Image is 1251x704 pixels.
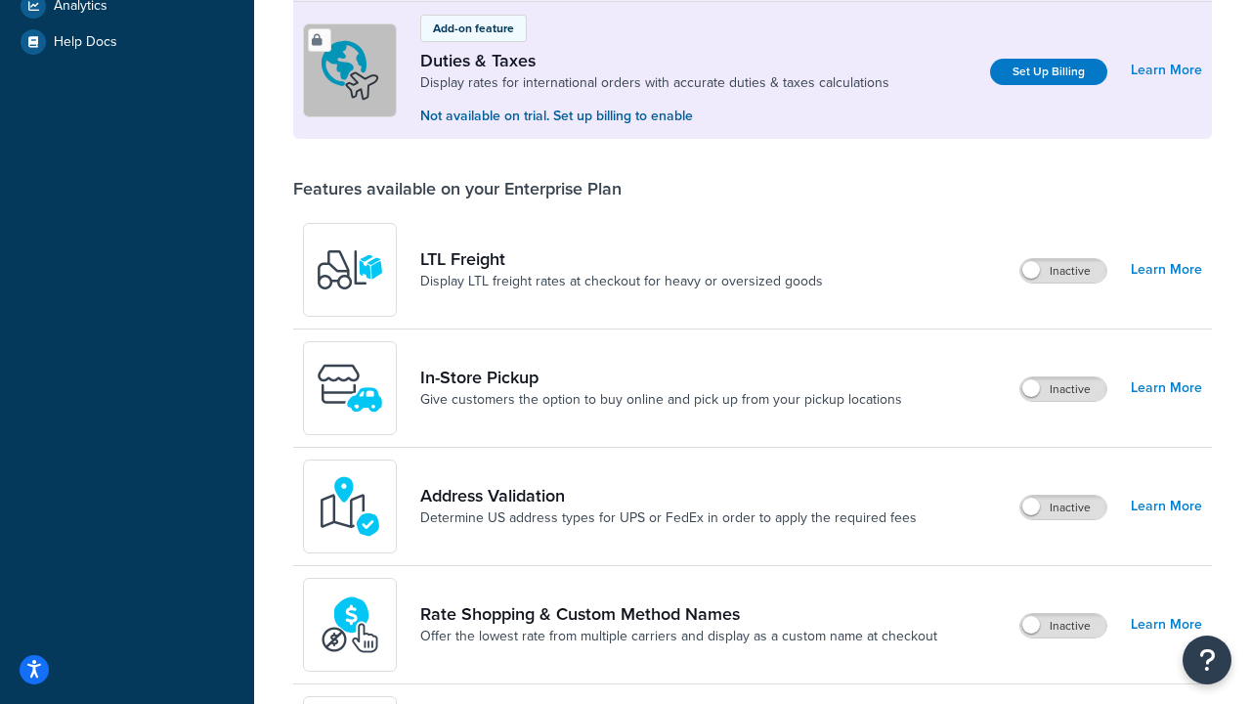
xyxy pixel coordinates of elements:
a: Set Up Billing [990,59,1107,85]
a: LTL Freight [420,248,823,270]
a: Learn More [1131,374,1202,402]
a: Learn More [1131,256,1202,284]
img: wfgcfpwTIucLEAAAAASUVORK5CYII= [316,354,384,422]
span: Help Docs [54,34,117,51]
a: Rate Shopping & Custom Method Names [420,603,937,625]
label: Inactive [1020,377,1106,401]
a: Duties & Taxes [420,50,889,71]
label: Inactive [1020,259,1106,283]
a: Learn More [1131,57,1202,84]
a: Determine US address types for UPS or FedEx in order to apply the required fees [420,508,917,528]
button: Open Resource Center [1183,636,1231,684]
a: Display LTL freight rates at checkout for heavy or oversized goods [420,272,823,291]
p: Add-on feature [433,20,514,37]
label: Inactive [1020,496,1106,519]
label: Inactive [1020,614,1106,638]
div: Features available on your Enterprise Plan [293,178,622,199]
a: Display rates for international orders with accurate duties & taxes calculations [420,73,889,93]
img: y79ZsPf0fXUFUhFXDzUgf+ktZg5F2+ohG75+v3d2s1D9TjoU8PiyCIluIjV41seZevKCRuEjTPPOKHJsQcmKCXGdfprl3L4q7... [316,236,384,304]
a: Help Docs [15,24,239,60]
p: Not available on trial. Set up billing to enable [420,106,889,127]
img: icon-duo-feat-rate-shopping-ecdd8bed.png [316,591,384,659]
a: In-Store Pickup [420,367,902,388]
a: Address Validation [420,485,917,506]
img: kIG8fy0lQAAAABJRU5ErkJggg== [316,472,384,541]
a: Offer the lowest rate from multiple carriers and display as a custom name at checkout [420,627,937,646]
a: Give customers the option to buy online and pick up from your pickup locations [420,390,902,410]
a: Learn More [1131,611,1202,638]
a: Learn More [1131,493,1202,520]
